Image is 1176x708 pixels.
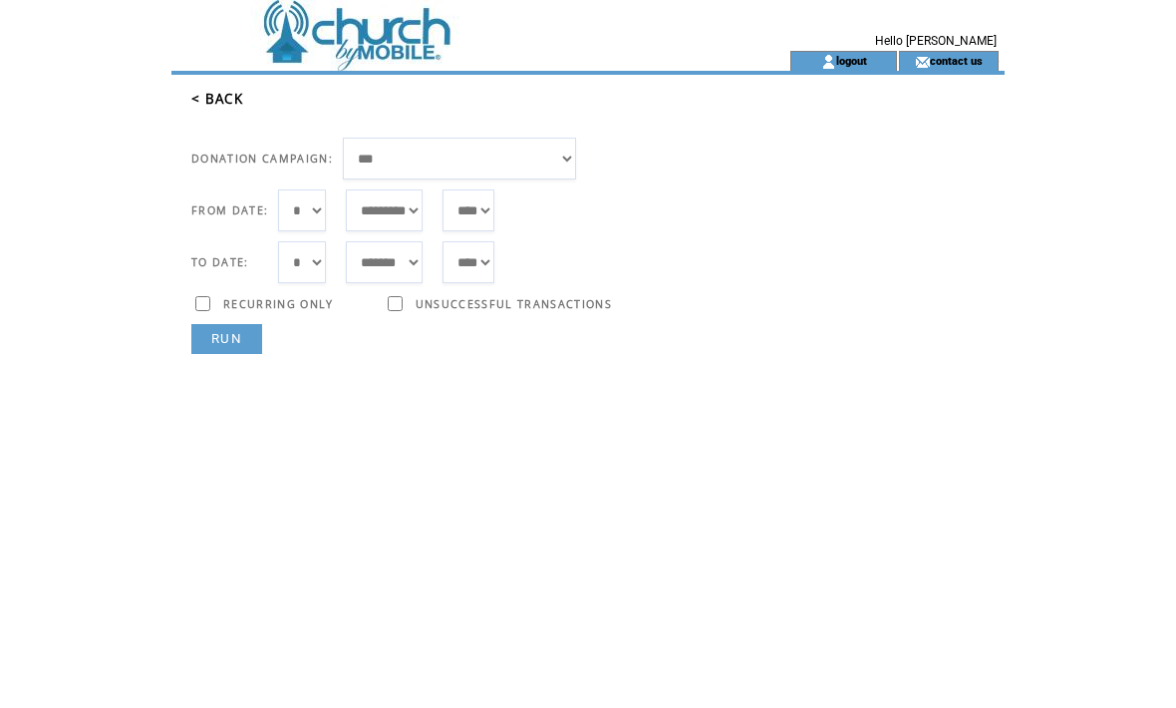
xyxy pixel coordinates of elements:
img: account_icon.gif [821,54,836,70]
a: < BACK [191,90,243,108]
a: logout [836,54,867,67]
span: UNSUCCESSFUL TRANSACTIONS [416,297,612,311]
span: Hello [PERSON_NAME] [875,34,997,48]
img: contact_us_icon.gif [915,54,930,70]
span: FROM DATE: [191,203,268,217]
span: RECURRING ONLY [223,297,334,311]
span: DONATION CAMPAIGN: [191,152,333,166]
span: TO DATE: [191,255,249,269]
a: contact us [930,54,983,67]
a: RUN [191,324,262,354]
